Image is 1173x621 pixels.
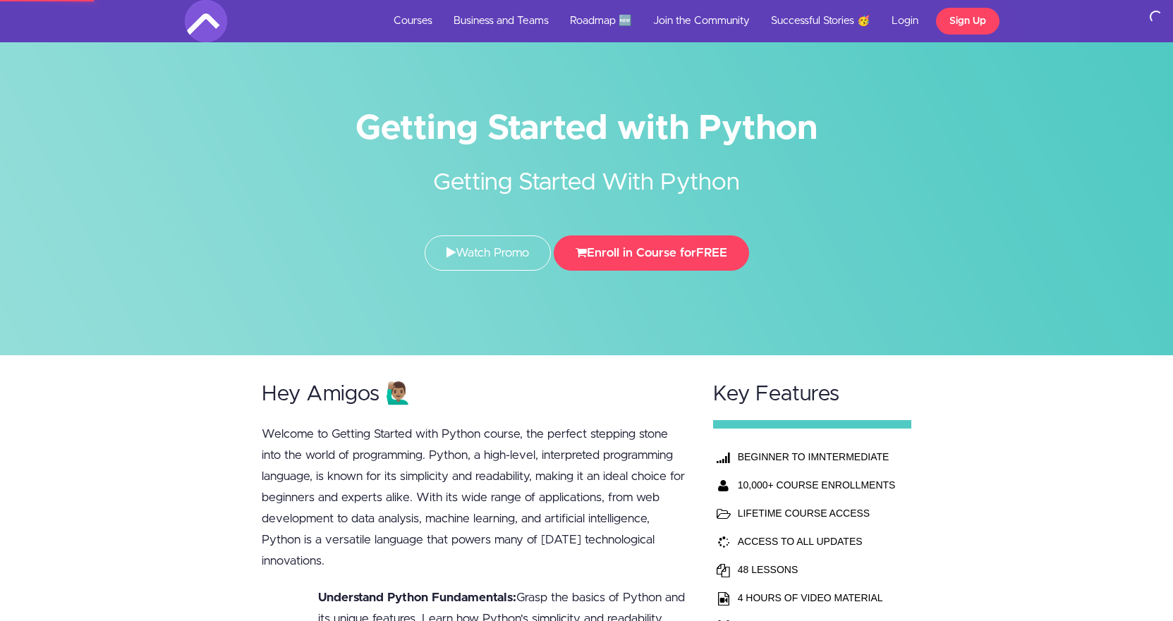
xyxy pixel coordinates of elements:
td: ACCESS TO ALL UPDATES [734,527,901,555]
th: 10,000+ COURSE ENROLLMENTS [734,471,901,499]
h2: Key Features [713,383,912,406]
h1: Getting Started with Python [185,113,989,145]
td: LIFETIME COURSE ACCESS [734,499,901,527]
button: Enroll in Course forFREE [554,235,749,271]
b: Understand Python Fundamentals: [318,591,516,603]
th: BEGINNER TO IMNTERMEDIATE [734,443,901,471]
span: FREE [696,247,727,259]
p: Welcome to Getting Started with Python course, the perfect stepping stone into the world of progr... [262,424,686,572]
a: Watch Promo [425,235,551,271]
td: 4 HOURS OF VIDEO MATERIAL [734,584,901,612]
a: Sign Up [936,8,999,35]
td: 48 LESSONS [734,555,901,584]
h2: Getting Started With Python [322,145,851,200]
h2: Hey Amigos 🙋🏽‍♂️ [262,383,686,406]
